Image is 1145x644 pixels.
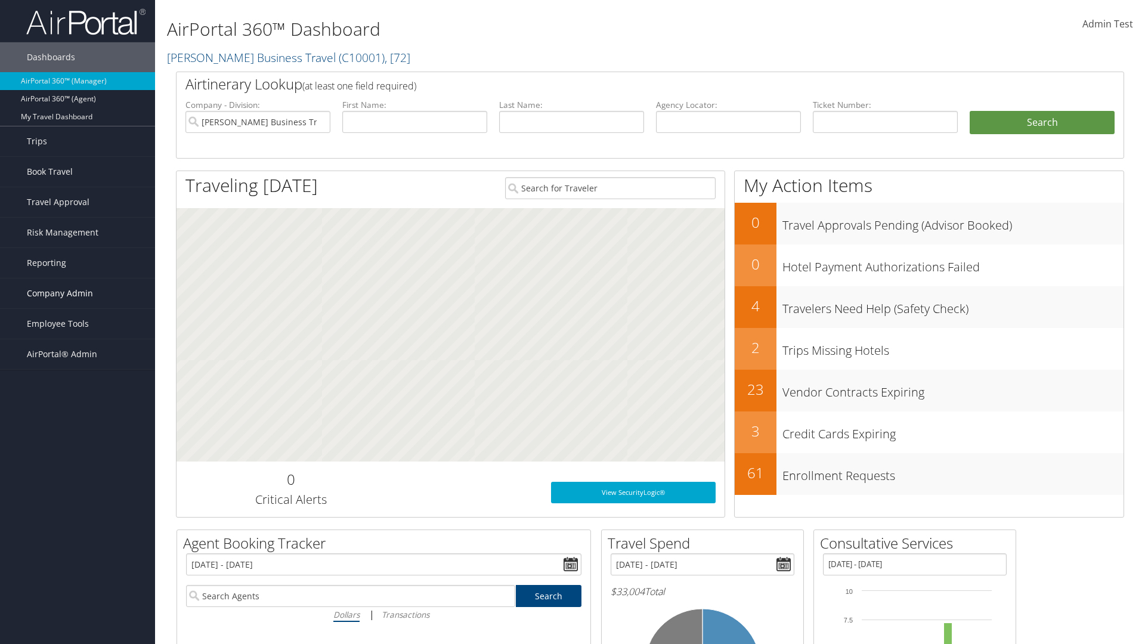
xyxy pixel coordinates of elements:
[185,74,1036,94] h2: Airtinerary Lookup
[27,126,47,156] span: Trips
[185,99,330,111] label: Company - Division:
[846,588,853,595] tspan: 10
[735,173,1124,198] h1: My Action Items
[611,585,645,598] span: $33,004
[735,421,776,441] h2: 3
[782,336,1124,359] h3: Trips Missing Hotels
[1082,17,1133,30] span: Admin Test
[186,585,515,607] input: Search Agents
[382,609,429,620] i: Transactions
[735,328,1124,370] a: 2Trips Missing Hotels
[735,453,1124,495] a: 61Enrollment Requests
[27,42,75,72] span: Dashboards
[185,491,396,508] h3: Critical Alerts
[27,309,89,339] span: Employee Tools
[167,17,811,42] h1: AirPortal 360™ Dashboard
[970,111,1115,135] button: Search
[735,244,1124,286] a: 0Hotel Payment Authorizations Failed
[302,79,416,92] span: (at least one field required)
[735,411,1124,453] a: 3Credit Cards Expiring
[183,533,590,553] h2: Agent Booking Tracker
[333,609,360,620] i: Dollars
[27,278,93,308] span: Company Admin
[385,49,410,66] span: , [ 72 ]
[167,49,410,66] a: [PERSON_NAME] Business Travel
[735,379,776,400] h2: 23
[735,296,776,316] h2: 4
[656,99,801,111] label: Agency Locator:
[185,173,318,198] h1: Traveling [DATE]
[27,248,66,278] span: Reporting
[185,469,396,490] h2: 0
[735,203,1124,244] a: 0Travel Approvals Pending (Advisor Booked)
[782,378,1124,401] h3: Vendor Contracts Expiring
[782,420,1124,442] h3: Credit Cards Expiring
[27,218,98,247] span: Risk Management
[782,253,1124,275] h3: Hotel Payment Authorizations Failed
[735,286,1124,328] a: 4Travelers Need Help (Safety Check)
[339,49,385,66] span: ( C10001 )
[516,585,582,607] a: Search
[611,585,794,598] h6: Total
[782,211,1124,234] h3: Travel Approvals Pending (Advisor Booked)
[844,617,853,624] tspan: 7.5
[27,187,89,217] span: Travel Approval
[505,177,716,199] input: Search for Traveler
[735,212,776,233] h2: 0
[499,99,644,111] label: Last Name:
[735,370,1124,411] a: 23Vendor Contracts Expiring
[735,463,776,483] h2: 61
[782,295,1124,317] h3: Travelers Need Help (Safety Check)
[608,533,803,553] h2: Travel Spend
[27,157,73,187] span: Book Travel
[735,338,776,358] h2: 2
[1082,6,1133,43] a: Admin Test
[26,8,146,36] img: airportal-logo.png
[186,607,581,622] div: |
[782,462,1124,484] h3: Enrollment Requests
[551,482,716,503] a: View SecurityLogic®
[820,533,1016,553] h2: Consultative Services
[735,254,776,274] h2: 0
[813,99,958,111] label: Ticket Number:
[27,339,97,369] span: AirPortal® Admin
[342,99,487,111] label: First Name:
